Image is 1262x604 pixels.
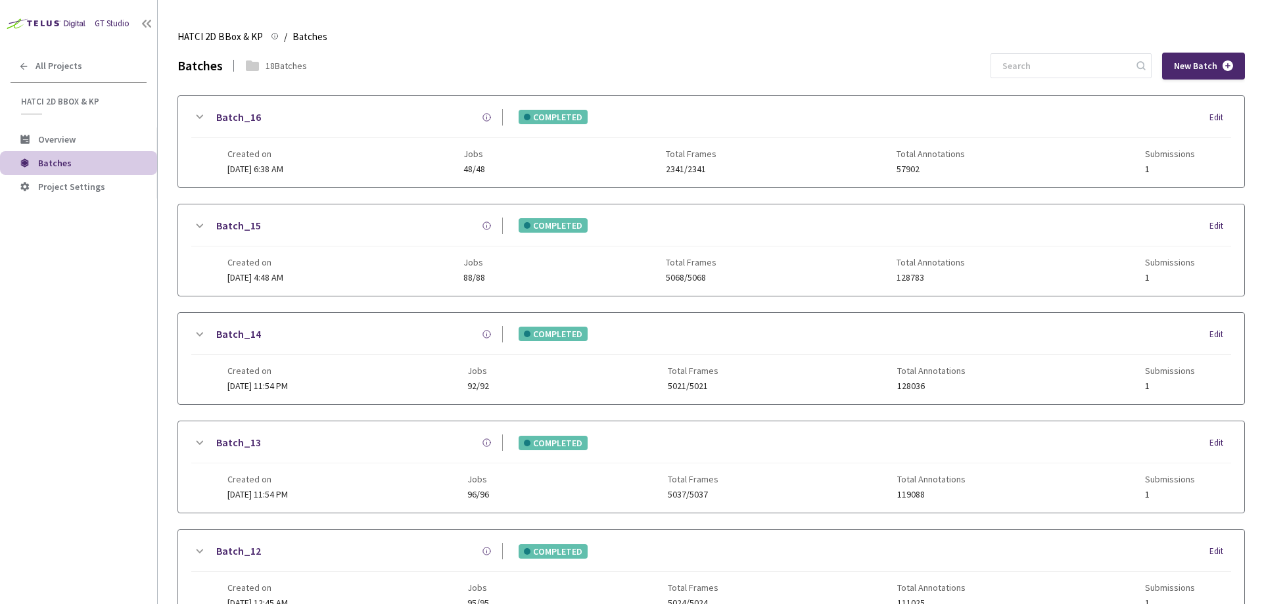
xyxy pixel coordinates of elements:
[897,273,965,283] span: 128783
[897,582,966,593] span: Total Annotations
[1145,490,1195,499] span: 1
[38,181,105,193] span: Project Settings
[519,218,588,233] div: COMPLETED
[666,164,716,174] span: 2341/2341
[227,149,283,159] span: Created on
[897,474,966,484] span: Total Annotations
[467,582,489,593] span: Jobs
[467,490,489,499] span: 96/96
[216,326,261,342] a: Batch_14
[284,29,287,45] li: /
[216,434,261,451] a: Batch_13
[177,29,263,45] span: HATCI 2D BBox & KP
[467,365,489,376] span: Jobs
[227,582,288,593] span: Created on
[897,490,966,499] span: 119088
[1145,582,1195,593] span: Submissions
[666,273,716,283] span: 5068/5068
[1174,60,1217,72] span: New Batch
[216,543,261,559] a: Batch_12
[227,163,283,175] span: [DATE] 6:38 AM
[216,218,261,234] a: Batch_15
[227,380,288,392] span: [DATE] 11:54 PM
[1209,545,1231,558] div: Edit
[227,365,288,376] span: Created on
[292,29,327,45] span: Batches
[1209,111,1231,124] div: Edit
[227,474,288,484] span: Created on
[1145,474,1195,484] span: Submissions
[463,164,485,174] span: 48/48
[897,257,965,267] span: Total Annotations
[519,544,588,559] div: COMPLETED
[897,164,965,174] span: 57902
[35,60,82,72] span: All Projects
[666,257,716,267] span: Total Frames
[668,474,718,484] span: Total Frames
[38,157,72,169] span: Batches
[1145,381,1195,391] span: 1
[519,327,588,341] div: COMPLETED
[519,110,588,124] div: COMPLETED
[897,149,965,159] span: Total Annotations
[21,96,139,107] span: HATCI 2D BBox & KP
[467,474,489,484] span: Jobs
[177,57,223,76] div: Batches
[227,488,288,500] span: [DATE] 11:54 PM
[467,381,489,391] span: 92/92
[38,133,76,145] span: Overview
[1145,164,1195,174] span: 1
[897,381,966,391] span: 128036
[666,149,716,159] span: Total Frames
[519,436,588,450] div: COMPLETED
[227,271,283,283] span: [DATE] 4:48 AM
[266,59,307,72] div: 18 Batches
[216,109,261,126] a: Batch_16
[178,96,1244,187] div: Batch_16COMPLETEDEditCreated on[DATE] 6:38 AMJobs48/48Total Frames2341/2341Total Annotations57902...
[668,365,718,376] span: Total Frames
[463,257,485,267] span: Jobs
[463,273,485,283] span: 88/88
[994,54,1134,78] input: Search
[1145,273,1195,283] span: 1
[1145,365,1195,376] span: Submissions
[1209,328,1231,341] div: Edit
[668,582,718,593] span: Total Frames
[227,257,283,267] span: Created on
[668,381,718,391] span: 5021/5021
[178,421,1244,513] div: Batch_13COMPLETEDEditCreated on[DATE] 11:54 PMJobs96/96Total Frames5037/5037Total Annotations1190...
[95,18,129,30] div: GT Studio
[668,490,718,499] span: 5037/5037
[463,149,485,159] span: Jobs
[178,204,1244,296] div: Batch_15COMPLETEDEditCreated on[DATE] 4:48 AMJobs88/88Total Frames5068/5068Total Annotations12878...
[1145,149,1195,159] span: Submissions
[1209,220,1231,233] div: Edit
[897,365,966,376] span: Total Annotations
[1209,436,1231,450] div: Edit
[178,313,1244,404] div: Batch_14COMPLETEDEditCreated on[DATE] 11:54 PMJobs92/92Total Frames5021/5021Total Annotations1280...
[1145,257,1195,267] span: Submissions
